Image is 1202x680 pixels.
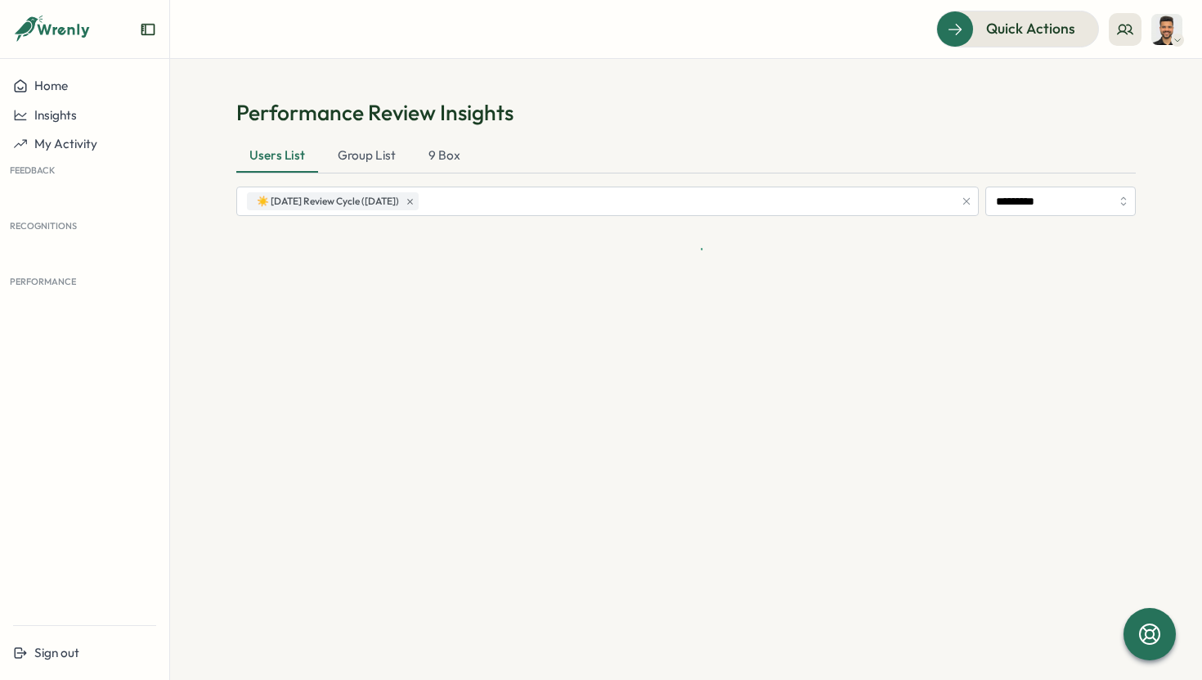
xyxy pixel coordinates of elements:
button: Expand sidebar [140,21,156,38]
div: Group List [325,140,409,173]
img: Sagar Verma [1151,14,1182,45]
div: Users List [236,140,318,173]
span: Insights [34,107,77,123]
span: ☀️ [DATE] Review Cycle ([DATE]) [257,194,399,209]
span: Home [34,78,68,93]
button: Quick Actions [936,11,1099,47]
span: My Activity [34,136,97,151]
span: Quick Actions [986,18,1075,39]
h1: Performance Review Insights [236,98,1136,127]
span: Sign out [34,645,79,660]
div: 9 Box [415,140,473,173]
